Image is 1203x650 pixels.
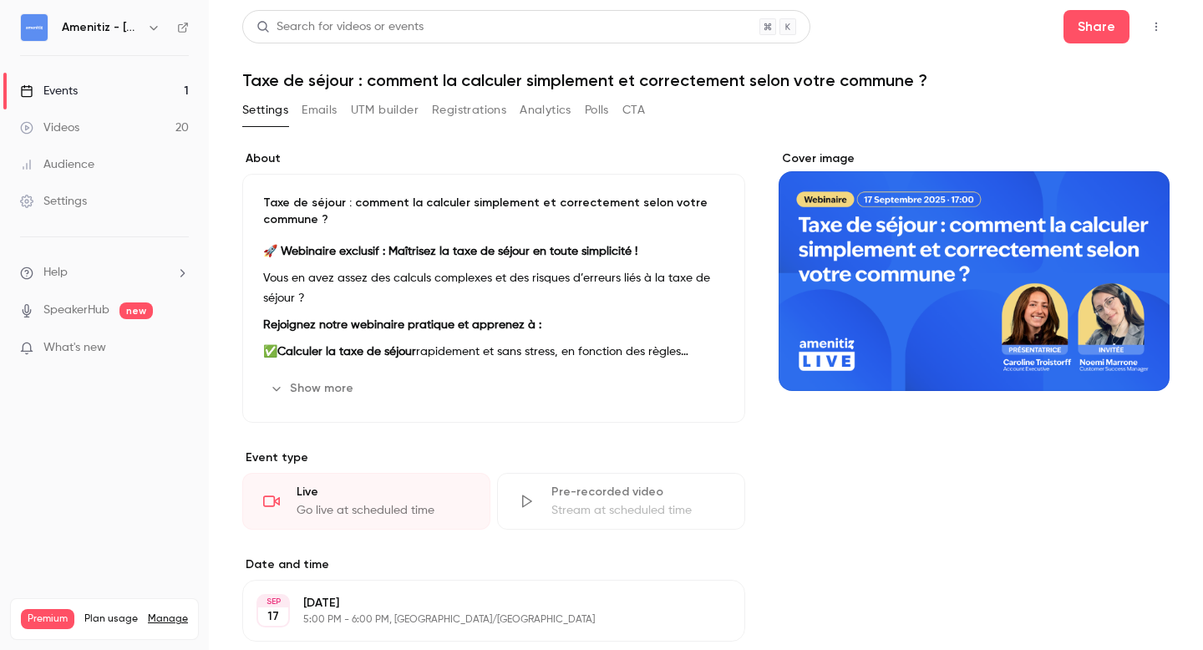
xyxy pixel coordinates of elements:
[20,156,94,173] div: Audience
[432,97,506,124] button: Registrations
[779,150,1170,167] label: Cover image
[551,484,724,500] div: Pre-recorded video
[263,375,363,402] button: Show more
[351,97,419,124] button: UTM builder
[258,596,288,607] div: SEP
[585,97,609,124] button: Polls
[277,346,416,358] strong: Calculer la taxe de séjour
[303,613,657,627] p: 5:00 PM - 6:00 PM, [GEOGRAPHIC_DATA]/[GEOGRAPHIC_DATA]
[242,556,745,573] label: Date and time
[520,97,571,124] button: Analytics
[1063,10,1129,43] button: Share
[297,502,470,519] div: Go live at scheduled time
[20,83,78,99] div: Events
[20,264,189,282] li: help-dropdown-opener
[622,97,645,124] button: CTA
[242,70,1170,90] h1: Taxe de séjour : comment la calculer simplement et correctement selon votre commune ?
[263,268,724,308] p: Vous en avez assez des calculs complexes et des risques d’erreurs liés à la taxe de séjour ?
[263,246,637,257] strong: 🚀 Webinaire exclusif : Maîtrisez la taxe de séjour en toute simplicité !
[263,319,541,331] strong: Rejoignez notre webinaire pratique et apprenez à :
[256,18,424,36] div: Search for videos or events
[43,302,109,319] a: SpeakerHub
[242,449,745,466] p: Event type
[303,595,657,612] p: [DATE]
[21,14,48,41] img: Amenitiz - France 🇫🇷
[169,341,189,356] iframe: Noticeable Trigger
[551,502,724,519] div: Stream at scheduled time
[148,612,188,626] a: Manage
[20,119,79,136] div: Videos
[119,302,153,319] span: new
[242,473,490,530] div: LiveGo live at scheduled time
[21,609,74,629] span: Premium
[267,608,279,625] p: 17
[84,612,138,626] span: Plan usage
[297,484,470,500] div: Live
[242,150,745,167] label: About
[242,97,288,124] button: Settings
[62,19,140,36] h6: Amenitiz - [GEOGRAPHIC_DATA] 🇫🇷
[263,342,724,362] p: ✅ rapidement et sans stress, en fonction des règles spécifiques de votre commune.
[43,339,106,357] span: What's new
[779,150,1170,391] section: Cover image
[302,97,337,124] button: Emails
[497,473,745,530] div: Pre-recorded videoStream at scheduled time
[43,264,68,282] span: Help
[20,193,87,210] div: Settings
[263,195,724,228] p: Taxe de séjour : comment la calculer simplement et correctement selon votre commune ?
